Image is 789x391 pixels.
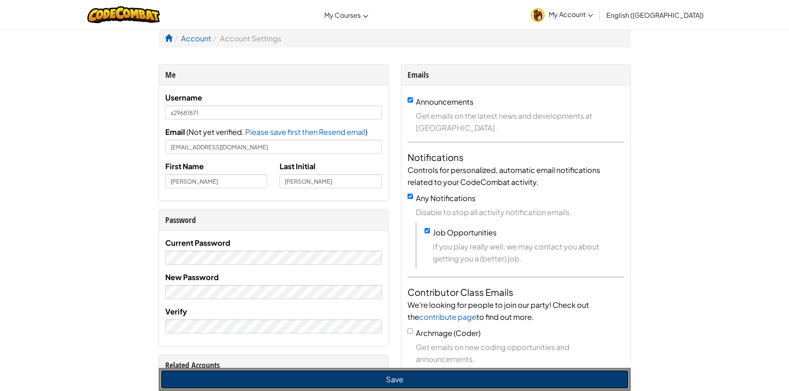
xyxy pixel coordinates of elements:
[165,359,382,371] div: Related Accounts
[161,370,629,389] button: Save
[280,160,316,172] label: Last Initial
[408,300,589,321] span: We're looking for people to join our party! Check out the
[408,151,624,164] h4: Notifications
[416,328,452,338] span: Archmage
[602,4,708,26] a: English ([GEOGRAPHIC_DATA])
[549,10,593,19] span: My Account
[416,341,624,365] span: Get emails on new coding opportunities and announcements.
[416,97,473,106] label: Announcements
[211,32,281,44] li: Account Settings
[165,127,185,137] span: Email
[324,11,361,19] span: My Courses
[433,240,624,264] span: If you play really well, we may contact you about getting you a (better) job.
[365,127,367,137] span: )
[454,328,480,338] span: (Coder)
[181,34,211,43] a: Account
[165,214,382,226] div: Password
[527,2,597,28] a: My Account
[408,69,624,81] div: Emails
[245,127,365,137] span: Please save first then Resend email
[416,110,624,134] span: Get emails on the latest news and developments at [GEOGRAPHIC_DATA].
[419,312,476,321] a: contribute page
[188,127,245,137] span: Not yet verified.
[87,6,160,23] img: CodeCombat logo
[185,127,188,137] span: (
[416,193,475,203] label: Any Notifications
[476,312,534,321] span: to find out more.
[416,206,624,218] span: Disable to stop all activity notification emails.
[408,285,624,299] h4: Contributor Class Emails
[165,160,204,172] label: First Name
[433,228,497,237] label: Job Opportunities
[165,271,219,283] label: New Password
[165,69,382,81] div: Me
[320,4,372,26] a: My Courses
[165,91,202,103] label: Username
[165,237,230,249] label: Current Password
[606,11,704,19] span: English ([GEOGRAPHIC_DATA])
[531,8,545,22] img: avatar
[165,305,187,317] label: Verify
[408,165,600,187] span: Controls for personalized, automatic email notifications related to your CodeCombat activity.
